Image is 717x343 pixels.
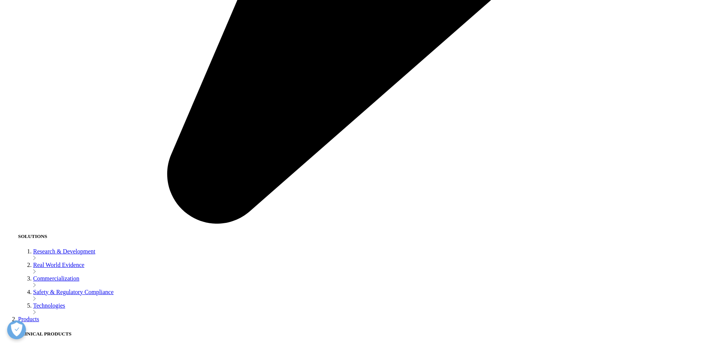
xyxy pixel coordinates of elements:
a: Products [18,316,39,322]
a: Research & Development [33,248,95,255]
a: Real World Evidence [33,262,84,268]
h5: SOLUTIONS [18,233,714,239]
a: Technologies [33,302,65,309]
h5: CLINICAL PRODUCTS [18,331,714,337]
a: Safety & Regulatory Compliance [33,289,114,295]
button: Open Preferences [7,320,26,339]
a: Commercialization [33,275,79,282]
